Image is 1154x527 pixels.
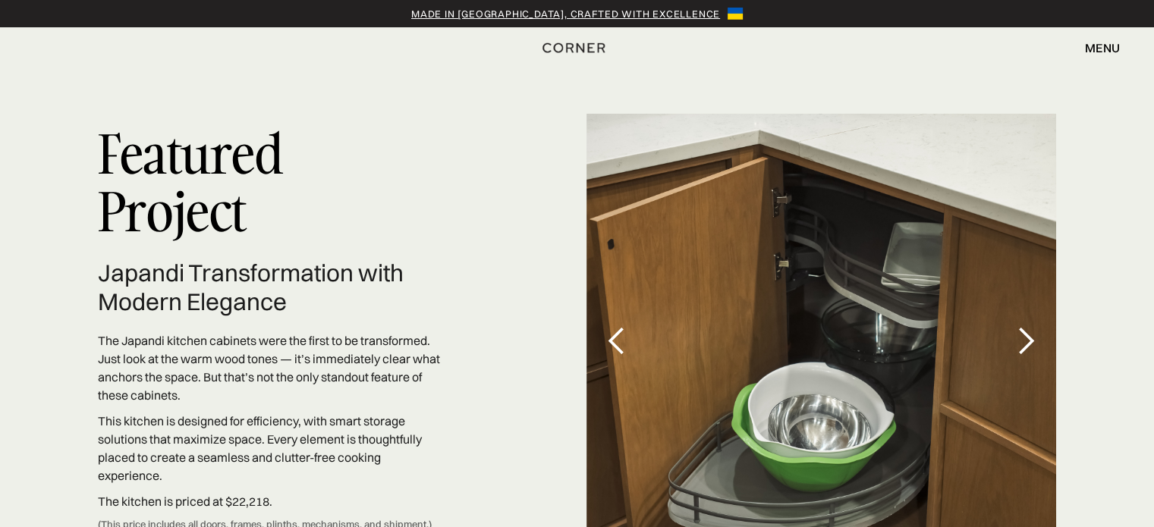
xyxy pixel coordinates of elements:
[411,6,720,21] a: Made in [GEOGRAPHIC_DATA], crafted with excellence
[98,114,440,251] p: Featured Project
[98,331,440,404] p: The Japandi kitchen cabinets were the first to be transformed. Just look at the warm wood tones —...
[98,259,440,316] h2: Japandi Transformation with Modern Elegance
[537,38,616,58] a: home
[98,412,440,485] p: This kitchen is designed for efficiency, with smart storage solutions that maximize space. Every ...
[98,492,440,510] p: The kitchen is priced at $22,218.
[1085,42,1120,54] div: menu
[1070,35,1120,61] div: menu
